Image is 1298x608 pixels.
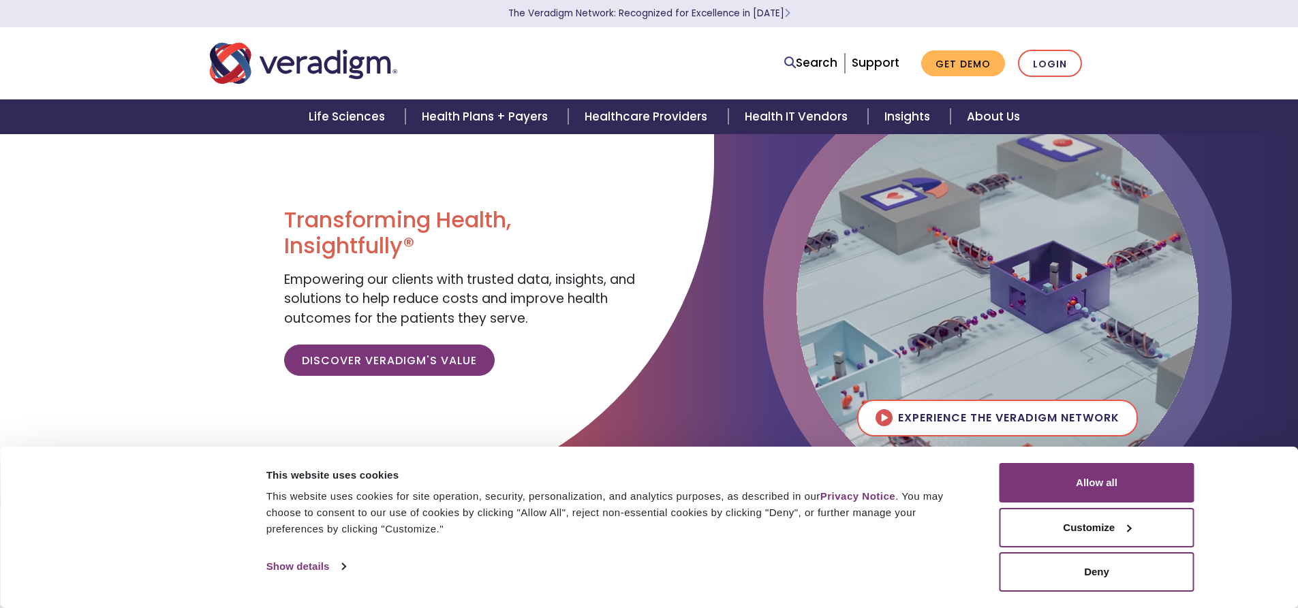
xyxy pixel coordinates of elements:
a: The Veradigm Network: Recognized for Excellence in [DATE]Learn More [508,7,790,20]
img: Veradigm logo [210,41,397,86]
a: Get Demo [921,50,1005,77]
a: Insights [868,99,951,134]
a: Search [784,54,837,72]
a: Support [852,54,899,71]
div: This website uses cookies [266,467,969,483]
a: Privacy Notice [820,490,895,502]
span: Empowering our clients with trusted data, insights, and solutions to help reduce costs and improv... [284,270,635,327]
a: About Us [951,99,1036,134]
button: Deny [1000,552,1194,592]
button: Allow all [1000,463,1194,502]
a: Healthcare Providers [568,99,728,134]
a: Health Plans + Payers [405,99,568,134]
a: Health IT Vendors [728,99,868,134]
a: Show details [266,556,345,577]
button: Customize [1000,508,1194,547]
h1: Transforming Health, Insightfully® [284,207,638,259]
a: Login [1018,50,1082,78]
div: This website uses cookies for site operation, security, personalization, and analytics purposes, ... [266,488,969,537]
a: Life Sciences [292,99,405,134]
span: Learn More [784,7,790,20]
a: Discover Veradigm's Value [284,345,495,376]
